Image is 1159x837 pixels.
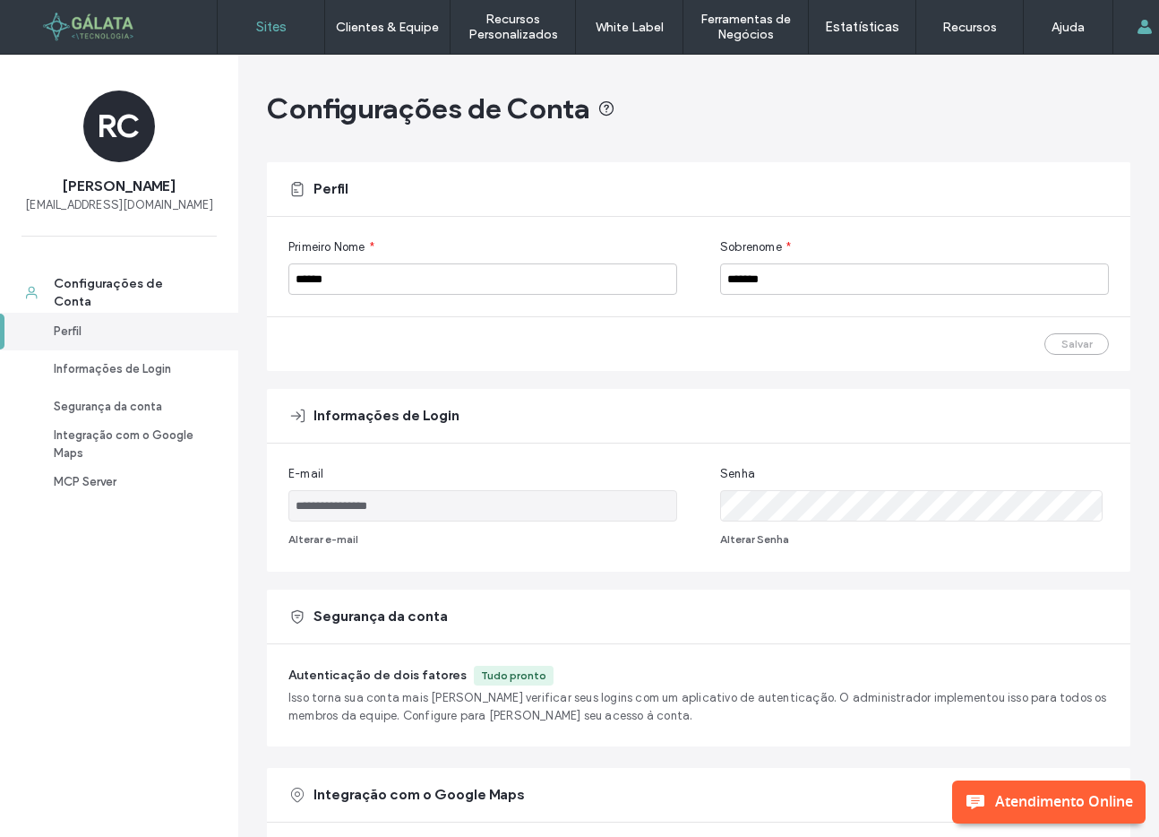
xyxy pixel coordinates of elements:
div: Segurança da conta [54,398,201,416]
span: Configurações de Conta [267,91,590,126]
span: [PERSON_NAME] [63,177,176,196]
span: E-mail [288,465,323,483]
span: Sobrenome [720,238,782,256]
span: Senha [720,465,755,483]
div: Integração com o Google Maps [54,427,201,462]
span: Autenticação de dois fatores [288,668,467,683]
input: Senha [720,490,1103,522]
span: Segurança da conta [313,607,448,626]
span: Informações de Login [313,406,459,426]
span: Integração com o Google Maps [313,785,525,805]
span: [EMAIL_ADDRESS][DOMAIN_NAME] [25,196,213,214]
label: Sites [256,19,287,35]
input: E-mail [288,490,677,522]
label: Estatísticas [825,19,899,35]
div: Configurações de Conta [54,275,201,311]
span: Primeiro Nome [288,238,365,256]
label: Recursos [942,20,997,35]
span: Perfil [313,179,348,199]
span: Ajuda [40,13,86,29]
div: Tudo pronto [481,668,546,684]
label: Ajuda [1052,20,1085,35]
label: Ferramentas de Negócios [683,12,808,42]
div: RC [83,91,155,162]
label: Clientes & Equipe [336,20,439,35]
label: Recursos Personalizados [451,12,575,42]
div: Informações de Login [54,360,201,378]
div: Perfil [54,323,201,341]
div: MCP Server [54,473,201,491]
button: Alterar Senha [720,529,789,550]
input: Sobrenome [720,263,1109,295]
span: Isso torna sua conta mais [PERSON_NAME] verificar seus logins com um aplicativo de autenticação. ... [288,689,1109,725]
label: White Label [596,20,664,35]
input: Primeiro Nome [288,263,677,295]
span: Atendimento Online [995,781,1146,811]
button: Alterar e-mail [288,529,358,550]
